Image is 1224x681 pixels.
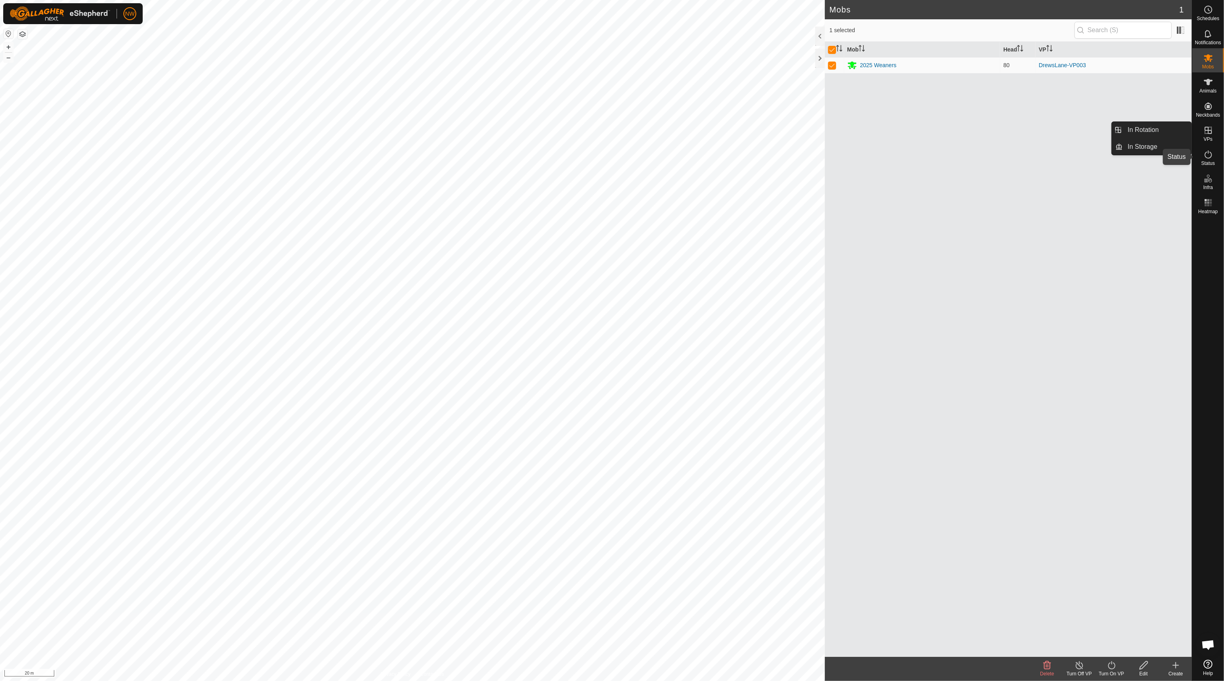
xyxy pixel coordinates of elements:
[381,671,411,678] a: Privacy Policy
[1017,46,1023,53] p-sorticon: Activate to sort
[1046,46,1053,53] p-sorticon: Activate to sort
[4,53,13,62] button: –
[830,26,1074,35] span: 1 selected
[1003,62,1010,68] span: 80
[836,46,843,53] p-sorticon: Activate to sort
[1201,161,1215,166] span: Status
[1196,633,1220,657] a: Open chat
[4,42,13,52] button: +
[830,5,1179,14] h2: Mobs
[1197,16,1219,21] span: Schedules
[1203,185,1213,190] span: Infra
[1128,670,1160,677] div: Edit
[1000,42,1035,58] th: Head
[1123,122,1192,138] a: In Rotation
[420,671,444,678] a: Contact Us
[125,10,134,18] span: NW
[1035,42,1192,58] th: VP
[1095,670,1128,677] div: Turn On VP
[10,6,110,21] img: Gallagher Logo
[1203,671,1213,676] span: Help
[1192,656,1224,679] a: Help
[1128,142,1158,152] span: In Storage
[1203,137,1212,142] span: VPs
[1198,209,1218,214] span: Heatmap
[859,46,865,53] p-sorticon: Activate to sort
[1112,139,1191,155] li: In Storage
[1040,671,1054,677] span: Delete
[1128,125,1159,135] span: In Rotation
[1063,670,1095,677] div: Turn Off VP
[4,29,13,39] button: Reset Map
[1202,64,1214,69] span: Mobs
[1123,139,1192,155] a: In Storage
[1179,4,1184,16] span: 1
[1074,22,1172,39] input: Search (S)
[844,42,1001,58] th: Mob
[860,61,897,70] div: 2025 Weaners
[1195,40,1221,45] span: Notifications
[18,29,27,39] button: Map Layers
[1196,113,1220,117] span: Neckbands
[1199,88,1217,93] span: Animals
[1039,62,1086,68] a: DrewsLane-VP003
[1160,670,1192,677] div: Create
[1112,122,1191,138] li: In Rotation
